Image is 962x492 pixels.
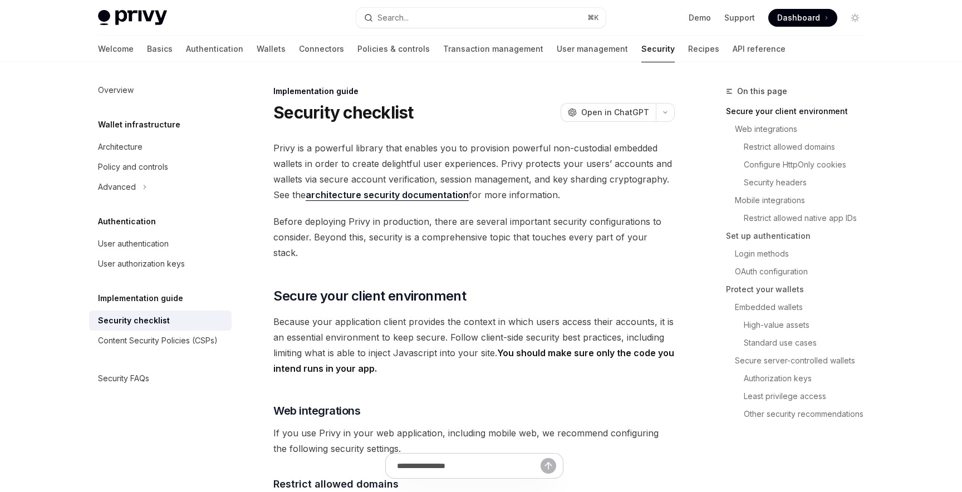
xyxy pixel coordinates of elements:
a: Transaction management [443,36,543,62]
h5: Implementation guide [98,292,183,305]
img: light logo [98,10,167,26]
a: Restrict allowed native app IDs [726,209,873,227]
span: Dashboard [777,12,820,23]
a: Welcome [98,36,134,62]
a: Standard use cases [726,334,873,352]
a: Protect your wallets [726,281,873,298]
h5: Wallet infrastructure [98,118,180,131]
div: Content Security Policies (CSPs) [98,334,218,347]
a: API reference [733,36,786,62]
div: Security FAQs [98,372,149,385]
a: Mobile integrations [726,191,873,209]
a: Secure your client environment [726,102,873,120]
a: Authorization keys [726,370,873,387]
span: Secure your client environment [273,287,466,305]
span: Open in ChatGPT [581,107,649,118]
div: Security checklist [98,314,170,327]
span: If you use Privy in your web application, including mobile web, we recommend configuring the foll... [273,425,675,456]
div: Advanced [98,180,136,194]
div: Search... [377,11,409,24]
div: Architecture [98,140,143,154]
a: Secure server-controlled wallets [726,352,873,370]
a: Basics [147,36,173,62]
a: Security checklist [89,311,232,331]
a: Policy and controls [89,157,232,177]
a: Dashboard [768,9,837,27]
div: User authorization keys [98,257,185,270]
a: Overview [89,80,232,100]
button: Toggle dark mode [846,9,864,27]
div: User authentication [98,237,169,250]
a: Other security recommendations [726,405,873,423]
span: ⌘ K [587,13,599,22]
a: Security FAQs [89,368,232,388]
a: architecture security documentation [306,189,469,201]
a: User management [557,36,628,62]
a: Architecture [89,137,232,157]
a: OAuth configuration [726,263,873,281]
a: Web integrations [726,120,873,138]
a: Set up authentication [726,227,873,245]
a: High-value assets [726,316,873,334]
span: Before deploying Privy in production, there are several important security configurations to cons... [273,214,675,260]
button: Open search [356,8,606,28]
input: Ask a question... [397,454,541,478]
a: Policies & controls [357,36,430,62]
a: Embedded wallets [726,298,873,316]
a: Security headers [726,174,873,191]
a: Support [724,12,755,23]
h5: Authentication [98,215,156,228]
a: Restrict allowed domains [726,138,873,156]
a: Authentication [186,36,243,62]
a: User authorization keys [89,254,232,274]
a: Least privilege access [726,387,873,405]
button: Toggle Advanced section [89,177,232,197]
a: Security [641,36,675,62]
div: Policy and controls [98,160,168,174]
a: Connectors [299,36,344,62]
span: Privy is a powerful library that enables you to provision powerful non-custodial embedded wallets... [273,140,675,203]
a: Content Security Policies (CSPs) [89,331,232,351]
h1: Security checklist [273,102,414,122]
span: On this page [737,85,787,98]
a: Login methods [726,245,873,263]
button: Open in ChatGPT [561,103,656,122]
div: Implementation guide [273,86,675,97]
span: Because your application client provides the context in which users access their accounts, it is ... [273,314,675,376]
a: Recipes [688,36,719,62]
a: Wallets [257,36,286,62]
a: Configure HttpOnly cookies [726,156,873,174]
a: Demo [689,12,711,23]
a: User authentication [89,234,232,254]
button: Send message [541,458,556,474]
div: Overview [98,83,134,97]
span: Web integrations [273,403,360,419]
